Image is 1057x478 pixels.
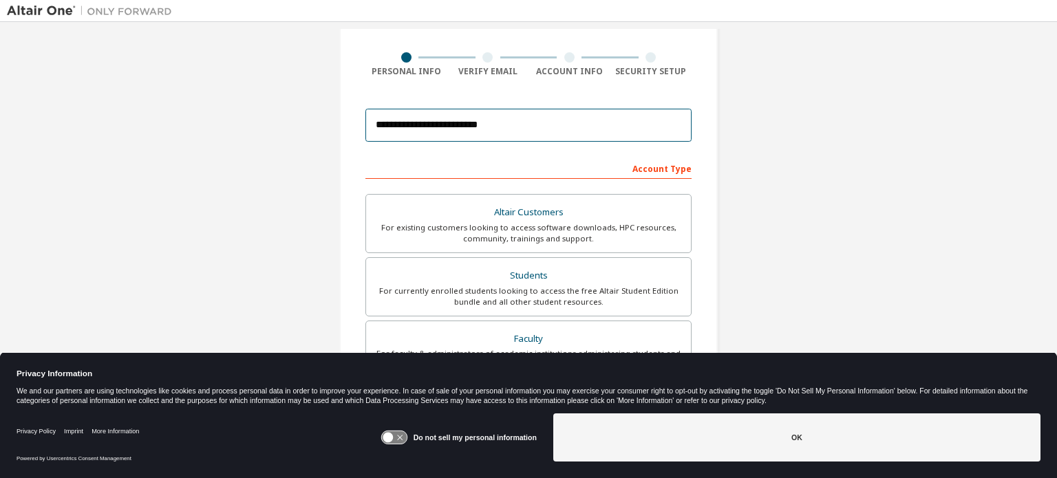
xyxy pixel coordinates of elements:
div: Personal Info [365,66,447,77]
img: Altair One [7,4,179,18]
div: Faculty [374,329,683,349]
div: Students [374,266,683,285]
div: For existing customers looking to access software downloads, HPC resources, community, trainings ... [374,222,683,244]
div: Security Setup [610,66,692,77]
div: For faculty & administrators of academic institutions administering students and accessing softwa... [374,348,683,370]
div: For currently enrolled students looking to access the free Altair Student Edition bundle and all ... [374,285,683,307]
div: Account Type [365,157,692,179]
div: Account Info [528,66,610,77]
div: Verify Email [447,66,529,77]
div: Altair Customers [374,203,683,222]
